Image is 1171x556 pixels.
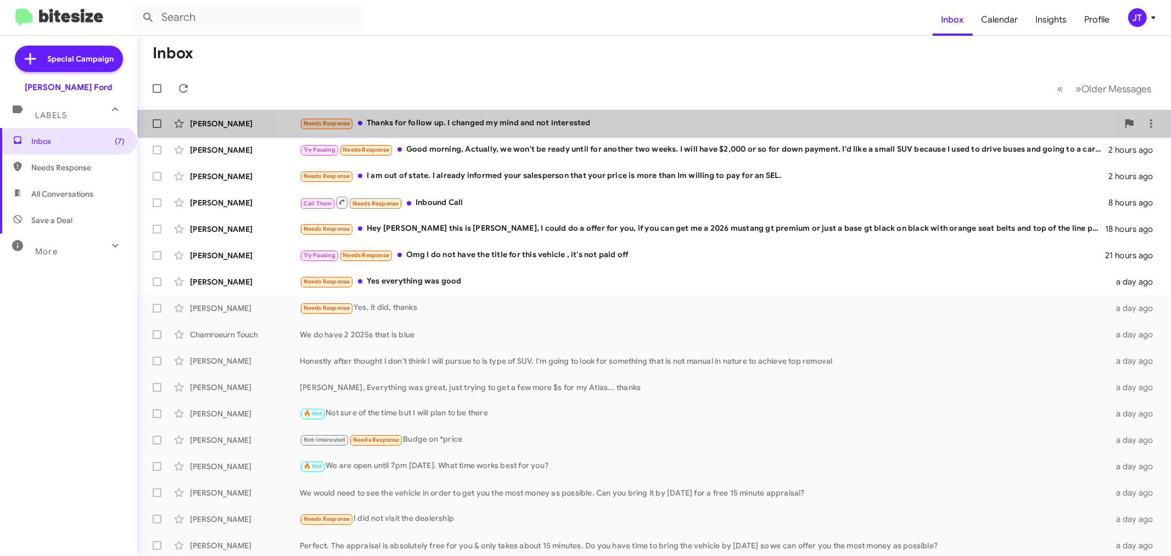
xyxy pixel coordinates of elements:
div: Hey [PERSON_NAME] this is [PERSON_NAME], I could do a offer for you, if you can get me a 2026 mus... [300,223,1105,235]
a: Profile [1076,4,1119,36]
span: Needs Response [343,146,389,153]
div: JT [1128,8,1147,27]
a: Special Campaign [15,46,123,72]
div: [PERSON_NAME] [190,171,300,182]
div: a day ago [1108,382,1162,393]
div: Chamroeurn Touch [190,329,300,340]
span: Special Campaign [48,53,114,64]
div: 21 hours ago [1105,250,1162,261]
span: Needs Response [304,225,350,232]
input: Search [133,4,363,31]
div: a day ago [1108,487,1162,498]
button: JT [1119,8,1159,27]
div: [PERSON_NAME], Everything was great, just trying to get a few more $s for my Atlas... thanks [300,382,1108,393]
div: a day ago [1108,461,1162,472]
div: [PERSON_NAME] [190,224,300,235]
span: Needs Response [31,162,125,173]
span: Needs Response [353,436,400,443]
div: 18 hours ago [1105,224,1162,235]
span: » [1075,82,1082,96]
div: [PERSON_NAME] [190,514,300,525]
div: We would need to see the vehicle in order to get you the most money as possible. Can you bring it... [300,487,1108,498]
div: a day ago [1108,355,1162,366]
span: Try Pausing [304,252,335,259]
h1: Inbox [153,45,193,62]
span: Labels [35,110,67,120]
div: 8 hours ago [1108,197,1162,208]
span: Needs Response [343,252,389,259]
div: [PERSON_NAME] [190,540,300,551]
span: (7) [115,136,125,147]
div: Good morning, Actually, we won't be ready until for another two weeks. I will have $2,000 or so f... [300,143,1108,156]
div: a day ago [1108,435,1162,446]
div: I am out of state. I already informed your salesperson that your price is more than Im willing to... [300,170,1108,182]
div: a day ago [1108,408,1162,419]
span: 🔥 Hot [304,463,322,470]
div: a day ago [1108,303,1162,314]
div: [PERSON_NAME] [190,487,300,498]
nav: Page navigation example [1051,77,1158,100]
div: [PERSON_NAME] [190,461,300,472]
div: [PERSON_NAME] [190,118,300,129]
a: Calendar [973,4,1027,36]
div: We do have 2 2025s that is blue [300,329,1108,340]
div: [PERSON_NAME] [190,435,300,446]
span: Needs Response [304,515,350,522]
div: [PERSON_NAME] [190,276,300,287]
div: Thanks for follow up. I changed my mind and not interested [300,117,1118,130]
div: [PERSON_NAME] [190,382,300,393]
button: Previous [1050,77,1069,100]
div: Perfect. The appraisal is absolutely free for you & only takes about 15 minutes. Do you have time... [300,540,1108,551]
span: 🔥 Hot [304,410,322,417]
button: Next [1069,77,1158,100]
div: Yes, it did, thanks [300,302,1108,314]
div: a day ago [1108,514,1162,525]
span: Save a Deal [31,215,72,226]
div: Budge on *price [300,433,1108,446]
span: All Conversations [31,188,93,199]
div: a day ago [1108,540,1162,551]
span: Try Pausing [304,146,335,153]
span: Needs Response [304,304,350,312]
div: [PERSON_NAME] [190,408,300,419]
span: Inbox [31,136,125,147]
div: Honestly after thought I don't think I will pursue to is type of SUV. I'm going to look for somet... [300,355,1108,366]
span: Needs Response [304,173,350,180]
div: Omg I do not have the title for this vehicle , it's not paid off [300,249,1105,262]
a: Insights [1027,4,1076,36]
div: I did not visit the dealership [300,513,1108,525]
div: [PERSON_NAME] [190,144,300,155]
div: 2 hours ago [1108,171,1162,182]
span: More [35,247,58,257]
div: a day ago [1108,329,1162,340]
div: Not sure of the time but I will plan to be there [300,407,1108,420]
a: Inbox [933,4,973,36]
span: Older Messages [1082,83,1151,95]
div: [PERSON_NAME] [190,355,300,366]
span: Not-Interested [304,436,346,443]
div: [PERSON_NAME] [190,197,300,208]
div: 2 hours ago [1108,144,1162,155]
div: Yes everything was good [300,275,1108,288]
div: We are open until 7pm [DATE]. What time works best for you? [300,460,1108,472]
span: Needs Response [304,278,350,285]
span: « [1057,82,1063,96]
div: [PERSON_NAME] Ford [25,82,113,93]
span: Call Them [304,200,332,207]
div: a day ago [1108,276,1162,287]
div: Inbound Call [300,196,1108,209]
span: Needs Response [304,120,350,127]
span: Needs Response [352,200,399,207]
div: [PERSON_NAME] [190,303,300,314]
div: [PERSON_NAME] [190,250,300,261]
